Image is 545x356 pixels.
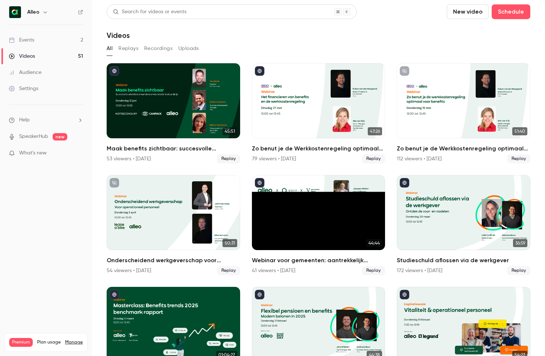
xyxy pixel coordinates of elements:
[9,36,34,44] div: Events
[9,85,38,92] div: Settings
[400,178,409,188] button: published
[217,266,240,275] span: Replay
[397,256,530,265] h2: Studieschuld aflossen via de werkgever
[107,175,240,275] li: Onderscheidend werkgeverschap voor operationeel personeel
[255,66,264,76] button: published
[513,239,527,247] span: 36:59
[9,338,33,347] span: Premium
[366,239,382,247] span: 44:44
[37,339,61,345] span: Plan usage
[65,339,83,345] a: Manage
[397,144,530,153] h2: Zo benut je de Werkkostenregeling optimaal voor benefits
[107,31,130,40] h1: Videos
[507,154,530,163] span: Replay
[222,239,237,247] span: 50:31
[110,178,119,188] button: unpublished
[252,267,295,274] div: 41 viewers • [DATE]
[107,63,240,163] li: Maak benefits zichtbaar: succesvolle arbeidsvoorwaarden communicatie in de praktijk
[368,127,382,135] span: 47:26
[252,256,385,265] h2: Webinar voor gemeenten: aantrekkelijk werkgeverschap voor de nieuwe generatie
[113,8,186,16] div: Search for videos or events
[9,53,35,60] div: Videos
[400,66,409,76] button: unpublished
[27,8,39,16] h6: Alleo
[9,69,42,76] div: Audience
[222,127,237,135] span: 45:51
[255,290,264,299] button: published
[252,175,385,275] a: 44:44Webinar voor gemeenten: aantrekkelijk werkgeverschap voor de nieuwe generatie41 viewers • [D...
[397,63,530,163] li: Zo benut je de Werkkostenregeling optimaal voor benefits
[74,150,83,157] iframe: Noticeable Trigger
[19,116,30,124] span: Help
[110,290,119,299] button: published
[118,43,138,54] button: Replays
[217,154,240,163] span: Replay
[107,155,151,163] div: 53 viewers • [DATE]
[53,133,67,140] span: new
[252,144,385,153] h2: Zo benut je de Werkkostenregeling optimaal voor benefits
[255,178,264,188] button: published
[252,63,385,163] a: 47:26Zo benut je de Werkkostenregeling optimaal voor benefits79 viewers • [DATE]Replay
[107,175,240,275] a: 50:31Onderscheidend werkgeverschap voor operationeel personeel54 viewers • [DATE]Replay
[397,267,442,274] div: 172 viewers • [DATE]
[9,6,21,18] img: Alleo
[362,154,385,163] span: Replay
[512,127,527,135] span: 51:40
[492,4,530,19] button: Schedule
[397,175,530,275] li: Studieschuld aflossen via de werkgever
[107,144,240,153] h2: Maak benefits zichtbaar: succesvolle arbeidsvoorwaarden communicatie in de praktijk
[252,155,296,163] div: 79 viewers • [DATE]
[144,43,172,54] button: Recordings
[447,4,489,19] button: New video
[107,43,113,54] button: All
[507,266,530,275] span: Replay
[178,43,199,54] button: Uploads
[362,266,385,275] span: Replay
[397,175,530,275] a: 36:59Studieschuld aflossen via de werkgever172 viewers • [DATE]Replay
[397,63,530,163] a: 51:40Zo benut je de Werkkostenregeling optimaal voor benefits112 viewers • [DATE]Replay
[107,256,240,265] h2: Onderscheidend werkgeverschap voor operationeel personeel
[107,63,240,163] a: 45:51Maak benefits zichtbaar: succesvolle arbeidsvoorwaarden communicatie in de praktijk53 viewer...
[252,175,385,275] li: Webinar voor gemeenten: aantrekkelijk werkgeverschap voor de nieuwe generatie
[107,267,151,274] div: 54 viewers • [DATE]
[107,4,530,352] section: Videos
[110,66,119,76] button: published
[400,290,409,299] button: published
[19,133,48,140] a: SpeakerHub
[397,155,442,163] div: 112 viewers • [DATE]
[19,149,47,157] span: What's new
[9,116,83,124] li: help-dropdown-opener
[252,63,385,163] li: Zo benut je de Werkkostenregeling optimaal voor benefits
